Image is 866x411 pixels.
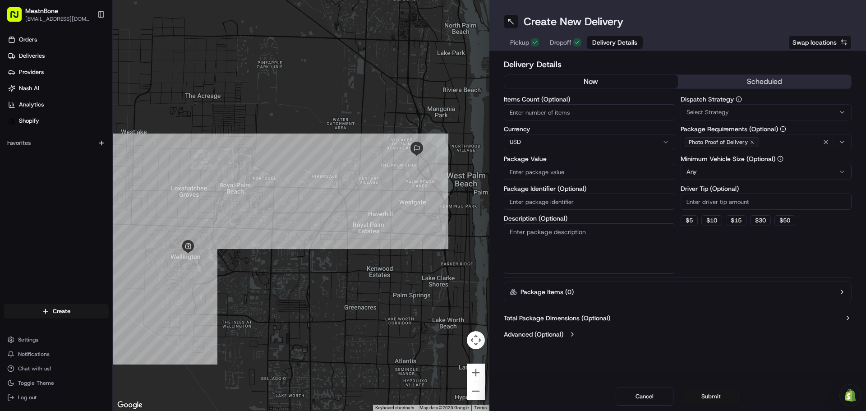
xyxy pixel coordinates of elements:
[592,38,637,47] span: Delivery Details
[550,38,571,47] span: Dropoff
[5,127,73,143] a: 📗Knowledge Base
[9,36,164,51] p: Welcome 👋
[115,399,145,411] img: Google
[4,4,93,25] button: MeatnBone[EMAIL_ADDRESS][DOMAIN_NAME]
[18,336,38,343] span: Settings
[19,52,45,60] span: Deliveries
[504,194,675,210] input: Enter package identifier
[616,388,673,406] button: Cancel
[4,348,109,360] button: Notifications
[4,391,109,404] button: Log out
[504,314,852,323] button: Total Package Dimensions (Optional)
[678,75,852,88] button: scheduled
[153,89,164,100] button: Start new chat
[504,185,675,192] label: Package Identifier (Optional)
[19,117,39,125] span: Shopify
[18,365,51,372] span: Chat with us!
[467,364,485,382] button: Zoom in
[31,86,148,95] div: Start new chat
[9,9,27,27] img: Nash
[474,405,487,410] a: Terms
[750,215,771,226] button: $30
[681,96,852,102] label: Dispatch Strategy
[19,84,39,92] span: Nash AI
[18,131,69,140] span: Knowledge Base
[686,108,729,116] span: Select Strategy
[18,351,50,358] span: Notifications
[467,382,485,400] button: Zoom out
[4,333,109,346] button: Settings
[681,126,852,132] label: Package Requirements (Optional)
[681,215,698,226] button: $5
[18,379,54,387] span: Toggle Theme
[31,95,114,102] div: We're available if you need us!
[504,75,678,88] button: now
[73,127,148,143] a: 💻API Documentation
[23,58,149,68] input: Clear
[681,134,852,150] button: Photo Proof of Delivery
[25,6,58,15] button: MeatnBone
[4,304,109,319] button: Create
[4,377,109,389] button: Toggle Theme
[504,282,852,302] button: Package Items (0)
[736,96,742,102] button: Dispatch Strategy
[115,399,145,411] a: Open this area in Google Maps (opens a new window)
[777,156,783,162] button: Minimum Vehicle Size (Optional)
[792,38,837,47] span: Swap locations
[419,405,469,410] span: Map data ©2025 Google
[85,131,145,140] span: API Documentation
[4,97,112,112] a: Analytics
[9,86,25,102] img: 1736555255976-a54dd68f-1ca7-489b-9aae-adbdc363a1c4
[788,35,852,50] button: Swap locations
[4,32,112,47] a: Orders
[8,117,15,125] img: Shopify logo
[681,104,852,120] button: Select Strategy
[504,215,675,222] label: Description (Optional)
[504,104,675,120] input: Enter number of items
[19,101,44,109] span: Analytics
[504,330,563,339] label: Advanced (Optional)
[64,152,109,160] a: Powered byPylon
[4,65,112,79] a: Providers
[689,139,748,146] span: Photo Proof of Delivery
[19,68,44,76] span: Providers
[18,394,37,401] span: Log out
[504,126,675,132] label: Currency
[19,36,37,44] span: Orders
[726,215,746,226] button: $15
[504,314,610,323] label: Total Package Dimensions (Optional)
[4,81,112,96] a: Nash AI
[682,388,740,406] button: Submit
[4,114,112,128] a: Shopify
[681,185,852,192] label: Driver Tip (Optional)
[510,38,529,47] span: Pickup
[4,49,112,63] a: Deliveries
[504,330,852,339] button: Advanced (Optional)
[90,153,109,160] span: Pylon
[681,194,852,210] input: Enter driver tip amount
[524,14,623,29] h1: Create New Delivery
[701,215,722,226] button: $10
[681,156,852,162] label: Minimum Vehicle Size (Optional)
[504,96,675,102] label: Items Count (Optional)
[25,15,90,23] button: [EMAIL_ADDRESS][DOMAIN_NAME]
[504,156,675,162] label: Package Value
[504,164,675,180] input: Enter package value
[780,126,786,132] button: Package Requirements (Optional)
[4,362,109,375] button: Chat with us!
[4,136,109,150] div: Favorites
[53,307,70,315] span: Create
[504,58,852,71] h2: Delivery Details
[9,132,16,139] div: 📗
[467,331,485,349] button: Map camera controls
[76,132,83,139] div: 💻
[521,287,574,296] label: Package Items ( 0 )
[375,405,414,411] button: Keyboard shortcuts
[774,215,795,226] button: $50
